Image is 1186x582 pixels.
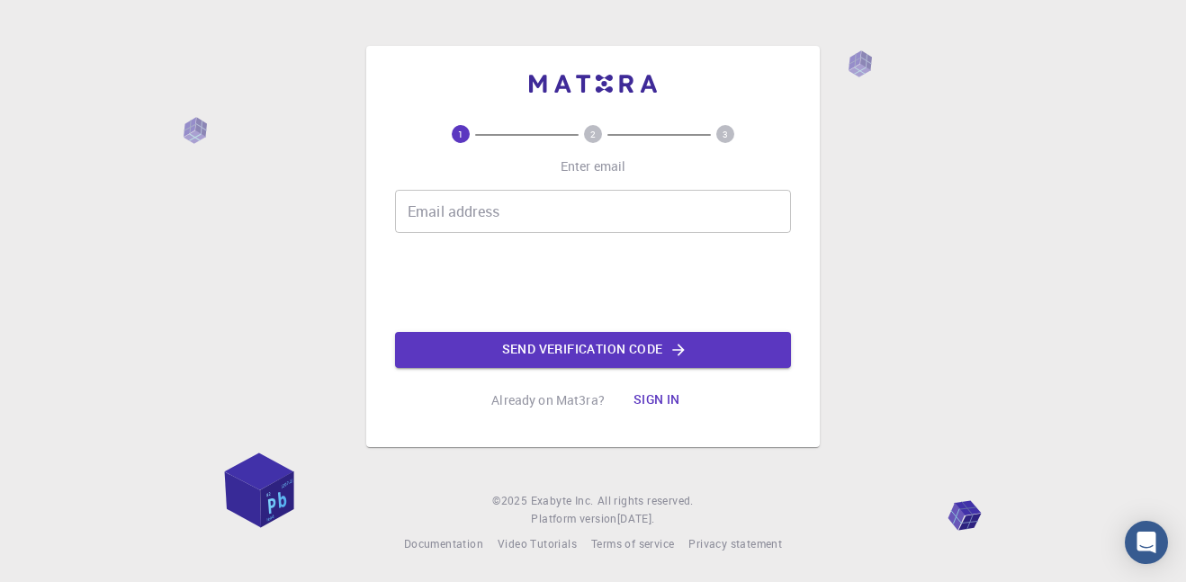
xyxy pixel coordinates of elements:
[456,247,730,318] iframe: reCAPTCHA
[404,536,483,551] span: Documentation
[617,511,655,525] span: [DATE] .
[395,332,791,368] button: Send verification code
[561,157,626,175] p: Enter email
[492,492,530,510] span: © 2025
[531,492,594,510] a: Exabyte Inc.
[531,510,616,528] span: Platform version
[619,382,695,418] button: Sign in
[498,536,577,551] span: Video Tutorials
[404,535,483,553] a: Documentation
[597,492,694,510] span: All rights reserved.
[688,535,782,553] a: Privacy statement
[498,535,577,553] a: Video Tutorials
[688,536,782,551] span: Privacy statement
[591,535,674,553] a: Terms of service
[531,493,594,507] span: Exabyte Inc.
[723,128,728,140] text: 3
[491,391,605,409] p: Already on Mat3ra?
[617,510,655,528] a: [DATE].
[590,128,596,140] text: 2
[1125,521,1168,564] div: Open Intercom Messenger
[591,536,674,551] span: Terms of service
[458,128,463,140] text: 1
